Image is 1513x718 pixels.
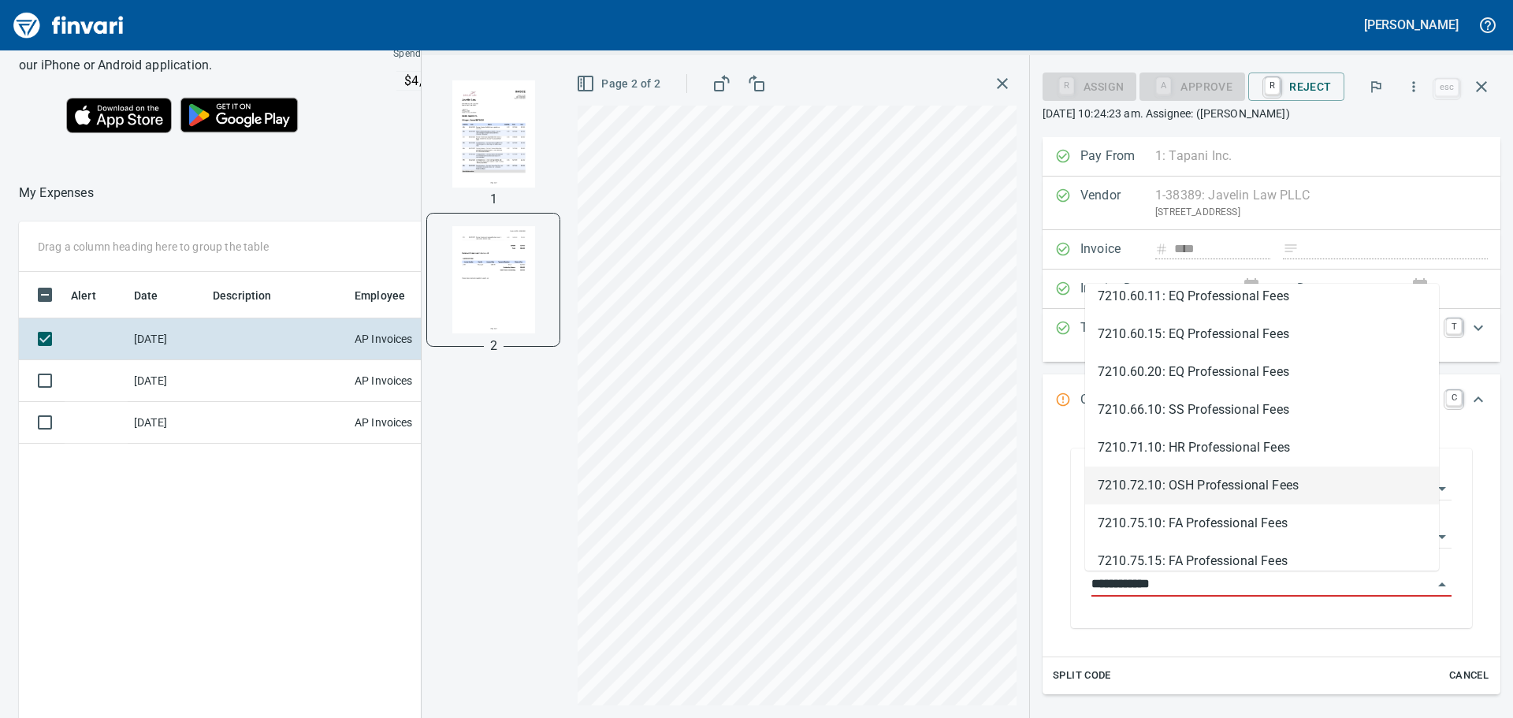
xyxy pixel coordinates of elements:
h5: [PERSON_NAME] [1364,17,1459,33]
td: [DATE] [128,318,206,360]
span: Date [134,286,158,305]
td: [DATE] [128,360,206,402]
p: Drag a column heading here to group the table [38,239,269,255]
li: 7210.60.15: EQ Professional Fees [1085,315,1439,353]
img: Page 2 [440,226,547,333]
button: RReject [1248,73,1344,101]
button: [PERSON_NAME] [1360,13,1463,37]
button: Close [1431,574,1453,596]
button: More [1396,69,1431,104]
img: Finvari [9,6,128,44]
p: $4,000 / month [404,72,723,91]
div: GL Account required [1139,79,1245,92]
button: Flag [1359,69,1393,104]
p: Total [1080,318,1155,352]
h6: You can also control your card and submit expenses from our iPhone or Android application. [19,32,354,76]
p: 1 [490,190,497,209]
li: 7210.72.10: OSH Professional Fees [1085,467,1439,504]
button: Open [1431,478,1453,500]
a: C [1446,390,1462,406]
div: Expand [1043,426,1500,694]
td: AP Invoices [348,318,467,360]
button: Page 2 of 2 [573,69,667,99]
div: Expand [1043,374,1500,426]
span: Spend Limits [393,47,586,62]
td: [DATE] [128,402,206,444]
a: R [1265,77,1280,95]
span: Cancel [1448,667,1490,685]
p: Code [1080,390,1155,411]
li: 7210.60.20: EQ Professional Fees [1085,353,1439,391]
span: Page 2 of 2 [579,74,660,94]
li: 7210.75.10: FA Professional Fees [1085,504,1439,542]
td: AP Invoices [348,360,467,402]
li: 7210.60.11: EQ Professional Fees [1085,277,1439,315]
span: Description [213,286,272,305]
span: Alert [71,286,117,305]
span: Alert [71,286,96,305]
button: Cancel [1444,664,1494,688]
span: Reject [1261,73,1331,100]
button: Split Code [1049,664,1115,688]
img: Download on the App Store [66,98,172,133]
span: Description [213,286,292,305]
a: esc [1435,79,1459,96]
span: Date [134,286,179,305]
img: Get it on Google Play [172,89,307,141]
li: 7210.75.15: FA Professional Fees [1085,542,1439,580]
span: Employee [355,286,405,305]
button: Open [1431,526,1453,548]
li: 7210.71.10: HR Professional Fees [1085,429,1439,467]
p: Online and foreign allowed [381,91,725,106]
span: Split Code [1053,667,1111,685]
p: 2 [490,337,497,355]
li: 7210.66.10: SS Professional Fees [1085,391,1439,429]
span: Close invoice [1431,68,1500,106]
div: Expand [1043,309,1500,362]
p: My Expenses [19,184,94,203]
a: T [1446,318,1462,334]
p: [DATE] 10:24:23 am. Assignee: ([PERSON_NAME]) [1043,106,1500,121]
span: Employee [355,286,426,305]
td: AP Invoices [348,402,467,444]
div: Assign [1043,79,1136,92]
nav: breadcrumb [19,184,94,203]
img: Page 1 [440,80,547,188]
